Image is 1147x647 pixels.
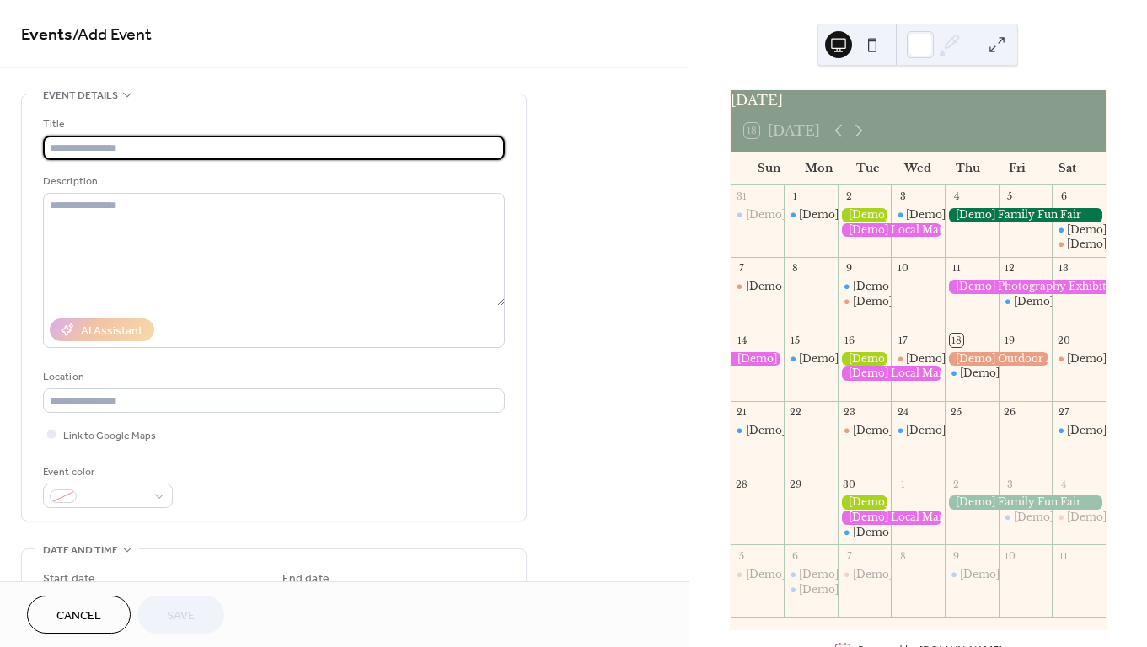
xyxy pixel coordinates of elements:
[731,568,785,582] div: [Demo] Book Club Gathering
[56,607,101,625] span: Cancel
[950,478,962,490] div: 2
[853,424,992,438] div: [Demo] Seniors' Social Tea
[896,334,908,346] div: 17
[906,352,1069,366] div: [Demo] Culinary Cooking Class
[950,262,962,275] div: 11
[736,262,748,275] div: 7
[838,295,892,309] div: [Demo] Seniors' Social Tea
[843,549,855,562] div: 7
[1057,406,1069,419] div: 27
[43,542,118,559] span: Date and time
[43,87,118,104] span: Event details
[1057,478,1069,490] div: 4
[891,352,945,366] div: [Demo] Culinary Cooking Class
[789,478,801,490] div: 29
[1057,549,1069,562] div: 11
[896,406,908,419] div: 24
[945,280,1106,294] div: [Demo] Photography Exhibition
[1052,424,1106,438] div: [Demo] Morning Yoga Bliss
[853,526,994,540] div: [Demo] Morning Yoga Bliss
[736,406,748,419] div: 21
[789,549,801,562] div: 6
[960,366,1101,381] div: [Demo] Morning Yoga Bliss
[746,424,887,438] div: [Demo] Morning Yoga Bliss
[1052,238,1106,252] div: [Demo] Open Mic Night
[43,173,501,190] div: Description
[789,406,801,419] div: 22
[853,280,994,294] div: [Demo] Morning Yoga Bliss
[945,366,999,381] div: [Demo] Morning Yoga Bliss
[960,568,1101,582] div: [Demo] Morning Yoga Bliss
[27,596,131,634] a: Cancel
[784,352,838,366] div: [Demo] Morning Yoga Bliss
[1004,478,1016,490] div: 3
[943,152,993,185] div: Thu
[843,262,855,275] div: 9
[72,19,152,51] span: / Add Event
[731,208,785,222] div: [Demo] Morning Yoga Bliss
[838,511,945,525] div: [Demo] Local Market
[906,208,1047,222] div: [Demo] Morning Yoga Bliss
[999,295,1053,309] div: [Demo] Morning Yoga Bliss
[896,262,908,275] div: 10
[1042,152,1092,185] div: Sat
[43,570,95,588] div: Start date
[1052,352,1106,366] div: [Demo] Open Mic Night
[950,549,962,562] div: 9
[843,190,855,203] div: 2
[838,424,892,438] div: [Demo] Seniors' Social Tea
[950,334,962,346] div: 18
[853,295,992,309] div: [Demo] Seniors' Social Tea
[838,526,892,540] div: [Demo] Morning Yoga Bliss
[999,511,1053,525] div: [Demo] Morning Yoga Bliss
[744,152,794,185] div: Sun
[1052,511,1106,525] div: [Demo] Open Mic Night
[1004,406,1016,419] div: 26
[838,366,945,381] div: [Demo] Local Market
[1004,262,1016,275] div: 12
[945,208,1106,222] div: [Demo] Family Fun Fair
[731,90,1106,110] div: [DATE]
[789,334,801,346] div: 15
[736,334,748,346] div: 14
[1057,190,1069,203] div: 6
[838,495,892,510] div: [Demo] Gardening Workshop
[746,280,898,294] div: [Demo] Book Club Gathering
[731,424,785,438] div: [Demo] Morning Yoga Bliss
[838,568,892,582] div: [Demo] Seniors' Social Tea
[896,190,908,203] div: 3
[1057,262,1069,275] div: 13
[746,568,898,582] div: [Demo] Book Club Gathering
[893,152,943,185] div: Wed
[736,478,748,490] div: 28
[736,549,748,562] div: 5
[799,208,933,222] div: [Demo] Fitness Bootcamp
[838,208,892,222] div: [Demo] Gardening Workshop
[799,583,940,597] div: [Demo] Morning Yoga Bliss
[63,427,156,445] span: Link to Google Maps
[838,280,892,294] div: [Demo] Morning Yoga Bliss
[784,583,838,597] div: [Demo] Morning Yoga Bliss
[945,352,1052,366] div: [Demo] Outdoor Adventure Day
[1004,190,1016,203] div: 5
[844,152,893,185] div: Tue
[896,478,908,490] div: 1
[1057,334,1069,346] div: 20
[736,190,748,203] div: 31
[906,424,1047,438] div: [Demo] Morning Yoga Bliss
[731,352,785,366] div: [Demo] Photography Exhibition
[21,19,72,51] a: Events
[896,549,908,562] div: 8
[789,190,801,203] div: 1
[784,568,838,582] div: [Demo] Fitness Bootcamp
[784,208,838,222] div: [Demo] Fitness Bootcamp
[945,495,1106,510] div: [Demo] Family Fun Fair
[843,334,855,346] div: 16
[731,280,785,294] div: [Demo] Book Club Gathering
[843,406,855,419] div: 23
[799,568,933,582] div: [Demo] Fitness Bootcamp
[838,352,892,366] div: [Demo] Gardening Workshop
[1004,549,1016,562] div: 10
[746,208,887,222] div: [Demo] Morning Yoga Bliss
[789,262,801,275] div: 8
